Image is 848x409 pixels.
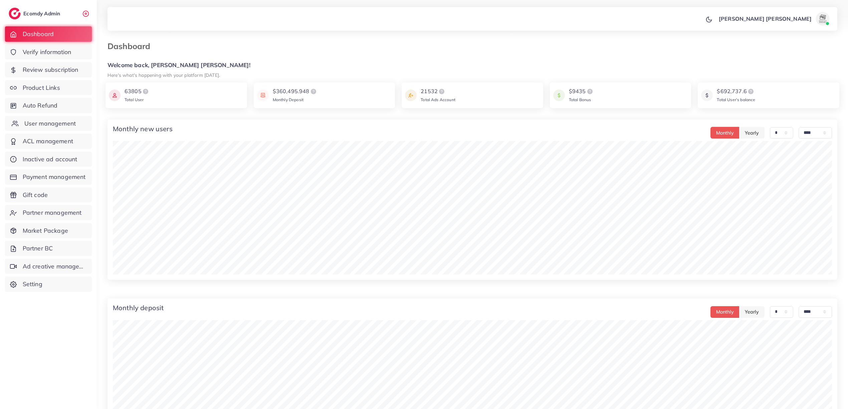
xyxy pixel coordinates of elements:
button: Yearly [739,127,765,139]
a: ACL management [5,134,92,149]
a: Gift code [5,187,92,203]
span: Total User [125,97,144,102]
img: logo [309,87,317,95]
a: Setting [5,276,92,292]
img: icon payment [109,87,121,103]
img: icon payment [405,87,417,103]
span: Gift code [23,191,48,199]
a: [PERSON_NAME] [PERSON_NAME]avatar [715,12,832,25]
div: $360,495.948 [273,87,317,95]
span: Market Package [23,226,68,235]
a: Verify information [5,44,92,60]
h4: Monthly deposit [113,304,164,312]
a: Ad creative management [5,259,92,274]
h3: Dashboard [108,41,156,51]
div: $9435 [569,87,594,95]
a: Product Links [5,80,92,95]
img: logo [438,87,446,95]
a: Auto Refund [5,98,92,113]
span: Partner BC [23,244,53,253]
img: icon payment [701,87,713,103]
a: Partner management [5,205,92,220]
h5: Welcome back, [PERSON_NAME] [PERSON_NAME]! [108,62,837,69]
a: logoEcomdy Admin [9,8,62,19]
span: Ad creative management [23,262,87,271]
span: Inactive ad account [23,155,77,164]
p: [PERSON_NAME] [PERSON_NAME] [719,15,812,23]
span: Total Ads Account [421,97,455,102]
img: icon payment [553,87,565,103]
h2: Ecomdy Admin [23,10,62,17]
span: Monthly Deposit [273,97,303,102]
h4: Monthly new users [113,125,173,133]
span: Payment management [23,173,86,181]
button: Yearly [739,306,765,318]
div: 63805 [125,87,150,95]
img: logo [586,87,594,95]
span: Product Links [23,83,60,92]
a: Review subscription [5,62,92,77]
a: Dashboard [5,26,92,42]
span: Setting [23,280,42,288]
span: Verify information [23,48,71,56]
span: Dashboard [23,30,54,38]
span: Review subscription [23,65,78,74]
img: avatar [816,12,829,25]
img: logo [142,87,150,95]
span: Partner management [23,208,82,217]
button: Monthly [710,127,739,139]
span: Total Bonus [569,97,591,102]
a: Market Package [5,223,92,238]
small: Here's what's happening with your platform [DATE]. [108,72,220,78]
span: ACL management [23,137,73,146]
span: User management [24,119,76,128]
img: logo [747,87,755,95]
span: Auto Refund [23,101,58,110]
span: Total User’s balance [717,97,755,102]
div: $692,737.6 [717,87,755,95]
img: logo [9,8,21,19]
img: icon payment [257,87,269,103]
a: Payment management [5,169,92,185]
a: Inactive ad account [5,152,92,167]
button: Monthly [710,306,739,318]
div: 21532 [421,87,455,95]
a: User management [5,116,92,131]
a: Partner BC [5,241,92,256]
